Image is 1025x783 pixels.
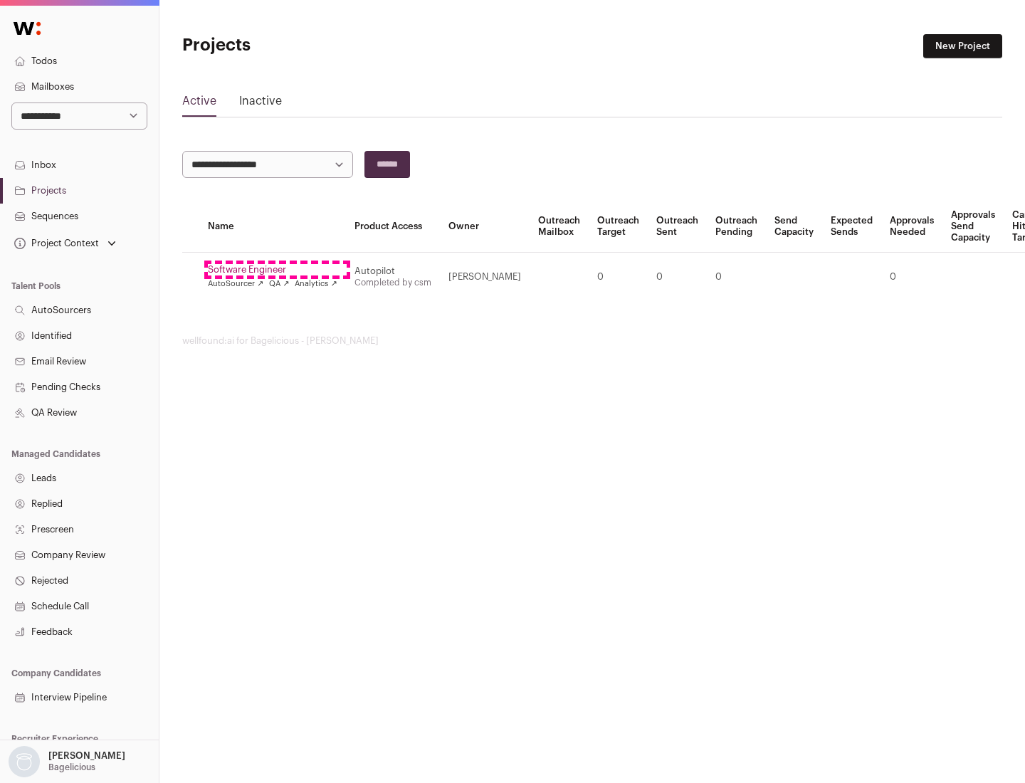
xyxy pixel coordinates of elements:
[208,278,263,290] a: AutoSourcer ↗
[648,201,707,253] th: Outreach Sent
[182,34,456,57] h1: Projects
[6,746,128,777] button: Open dropdown
[354,266,431,277] div: Autopilot
[295,278,337,290] a: Analytics ↗
[11,238,99,249] div: Project Context
[707,201,766,253] th: Outreach Pending
[942,201,1004,253] th: Approvals Send Capacity
[199,201,346,253] th: Name
[9,746,40,777] img: nopic.png
[440,253,530,302] td: [PERSON_NAME]
[822,201,881,253] th: Expected Sends
[11,233,119,253] button: Open dropdown
[182,335,1002,347] footer: wellfound:ai for Bagelicious - [PERSON_NAME]
[182,93,216,115] a: Active
[48,762,95,773] p: Bagelicious
[346,201,440,253] th: Product Access
[354,278,431,287] a: Completed by csm
[766,201,822,253] th: Send Capacity
[48,750,125,762] p: [PERSON_NAME]
[589,253,648,302] td: 0
[923,34,1002,58] a: New Project
[440,201,530,253] th: Owner
[269,278,289,290] a: QA ↗
[881,253,942,302] td: 0
[208,264,337,275] a: Software Engineer
[881,201,942,253] th: Approvals Needed
[648,253,707,302] td: 0
[239,93,282,115] a: Inactive
[707,253,766,302] td: 0
[589,201,648,253] th: Outreach Target
[530,201,589,253] th: Outreach Mailbox
[6,14,48,43] img: Wellfound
